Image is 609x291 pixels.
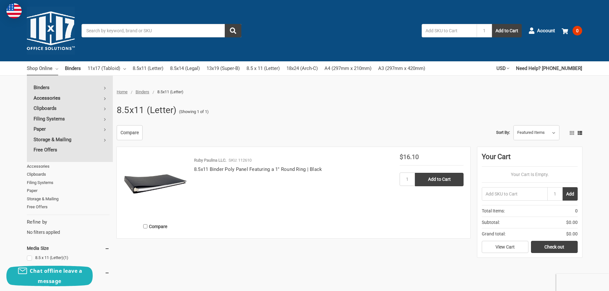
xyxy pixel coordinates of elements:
label: Compare [123,221,187,232]
a: 18x24 (Arch-C) [286,61,318,75]
a: Storage & Mailing [27,195,110,203]
span: (1) [63,255,68,260]
a: Paper [27,124,113,134]
a: A3 (297mm x 420mm) [378,61,425,75]
span: Total Items: [482,208,505,214]
a: 11x17 (Tabloid) [88,61,126,75]
h5: Refine by [27,218,110,226]
a: Clipboards [27,170,110,179]
span: 8.5x11 (Letter) [157,89,183,94]
input: Add to Cart [415,173,464,186]
a: Need Help? [PHONE_NUMBER] [516,61,582,75]
span: $0.00 [566,231,578,237]
span: $16.10 [400,153,419,161]
span: (Showing 1 of 1) [179,109,209,115]
input: Add SKU to Cart [422,24,477,37]
img: 8.5x11 Binder Poly Panel Featuring a 1" Round Ring | Black [123,154,187,218]
span: Grand total: [482,231,505,237]
a: Account [528,22,555,39]
a: Binders [27,82,113,93]
a: Accessories [27,162,110,171]
a: Free Offers [27,145,113,155]
img: 11x17.com [27,7,75,55]
a: Accessories [27,93,113,103]
a: Compare [117,125,143,141]
button: Chat offline leave a message [6,266,93,286]
button: Add to Cart [492,24,522,37]
a: View Cart [482,241,528,253]
span: 0 [575,208,578,214]
a: Free Offers [27,203,110,211]
span: Subtotal: [482,219,500,226]
a: Check out [531,241,578,253]
a: Binders [136,89,149,94]
a: USD [496,61,509,75]
a: 8.5 x 11 (Letter) [27,254,110,262]
p: Ruby Paulina LLC. [194,157,226,164]
p: SKU: 112610 [229,157,252,164]
div: Your Cart [482,151,578,167]
h5: Media Size [27,244,110,252]
a: 0 [562,22,582,39]
a: 8.5 x 11 (Letter) [246,61,280,75]
button: Add [563,187,578,201]
h1: 8.5x11 (Letter) [117,102,177,119]
a: Home [117,89,128,94]
p: Your Cart Is Empty. [482,171,578,178]
span: 0 [573,26,582,35]
input: Compare [143,224,147,228]
a: Shop Online [27,61,58,75]
input: Add SKU to Cart [482,187,547,201]
img: duty and tax information for United States [6,3,22,19]
a: 8.5x11 Binder Poly Panel Featuring a 1" Round Ring | Black [194,166,322,172]
a: 8.5x14 (Legal) [170,61,200,75]
iframe: Google Customer Reviews [556,274,609,291]
a: Storage & Mailing [27,134,113,145]
a: Binders [65,61,81,75]
a: 8.5x11 (Letter) [133,61,163,75]
a: Filing Systems [27,179,110,187]
span: $0.00 [566,219,578,226]
input: Search by keyword, brand or SKU [82,24,241,37]
a: Filing Systems [27,114,113,124]
label: Sort By: [496,128,510,137]
a: 13x19 (Super-B) [207,61,240,75]
span: Chat offline leave a message [30,267,82,285]
span: Account [537,27,555,34]
a: Paper [27,187,110,195]
a: A4 (297mm x 210mm) [324,61,371,75]
div: No filters applied [27,218,110,236]
a: Clipboards [27,103,113,113]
